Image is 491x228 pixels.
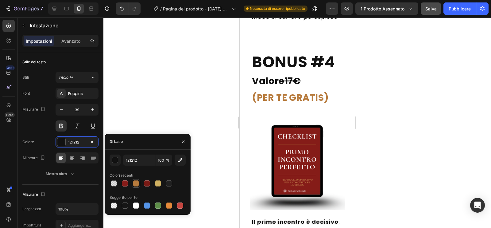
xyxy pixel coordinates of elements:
font: Font [22,91,30,96]
iframe: Area di progettazione [240,17,355,228]
font: Aggiungere... [68,223,91,228]
font: Mostra altro [46,171,67,176]
font: Impostazioni [26,38,52,44]
font: % [166,158,170,163]
font: Salva [425,6,437,11]
font: Intestazione [30,22,58,29]
button: Salva [421,2,441,15]
div: Apri Intercom Messenger [470,198,485,213]
button: 1 prodotto assegnato [355,2,418,15]
div: Annulla/Ripristina [116,2,141,15]
strong: Il primo incontro è decisivo [12,201,99,208]
font: Di base [110,139,123,144]
font: Titolo 1* [58,75,73,80]
p: Intestazione [30,22,96,29]
font: Imbottitura [22,223,41,227]
font: Pubblicare [449,6,471,11]
font: 121212 [68,140,79,144]
font: Colori recenti [110,173,133,178]
font: Poppins [68,91,83,96]
font: Pagina del prodotto - [DATE] 22:40:54 [163,6,227,18]
font: 7 [40,6,43,12]
font: Colore [22,140,34,144]
font: Stile del testo [22,60,46,64]
button: Titolo 1* [56,72,99,83]
font: Suggerito per te [110,195,137,200]
button: Mostra altro [22,168,99,179]
font: Misurare [22,107,38,112]
button: Pubblicare [443,2,476,15]
input: Ad esempio: FFFFFF [123,155,155,166]
font: Allineare [22,155,38,160]
font: Necessita di essere ripubblicato [250,6,305,11]
font: 450 [7,66,14,70]
font: Misurare [22,192,38,197]
font: 1 prodotto assegnato [361,6,404,11]
font: Beta [6,113,13,117]
font: Avanzato [61,38,80,44]
input: Auto [56,203,98,214]
font: Larghezza [22,206,41,211]
font: Stili [22,75,29,80]
button: 7 [2,2,46,15]
font: / [160,6,162,11]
